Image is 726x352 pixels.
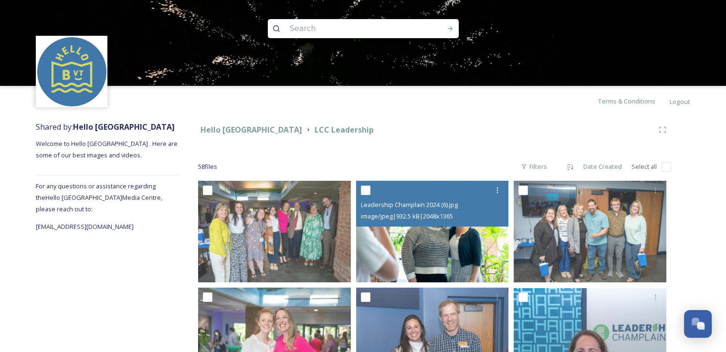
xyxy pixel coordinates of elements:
span: image/jpeg | 932.5 kB | 2048 x 1365 [361,212,453,220]
span: For any questions or assistance regarding the Hello [GEOGRAPHIC_DATA] Media Centre, please reach ... [36,182,162,213]
input: Search [285,18,416,39]
span: Select all [631,162,657,171]
span: Leadership Champlain 2024 (6).jpg [361,200,458,209]
a: Terms & Conditions [598,95,670,107]
span: Logout [670,97,690,106]
strong: Hello [GEOGRAPHIC_DATA] [200,124,302,135]
img: images.png [37,37,106,106]
img: Leadership Champlain 2024 (42).jpg [198,181,351,282]
div: Filters [516,157,552,176]
strong: Hello [GEOGRAPHIC_DATA] [73,122,175,132]
button: Open Chat [684,310,712,338]
span: Shared by: [36,122,175,132]
span: 58 file s [198,162,217,171]
span: [EMAIL_ADDRESS][DOMAIN_NAME] [36,222,134,231]
div: Date Created [579,157,627,176]
span: Terms & Conditions [598,97,655,105]
span: Welcome to Hello [GEOGRAPHIC_DATA] . Here are some of our best images and videos. [36,139,179,159]
strong: LCC Leadership [315,124,374,135]
img: Leadership Champlain 2024 (6).jpg [356,181,509,282]
img: Leadership Champlain 2024 (46).jpg [514,181,666,282]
